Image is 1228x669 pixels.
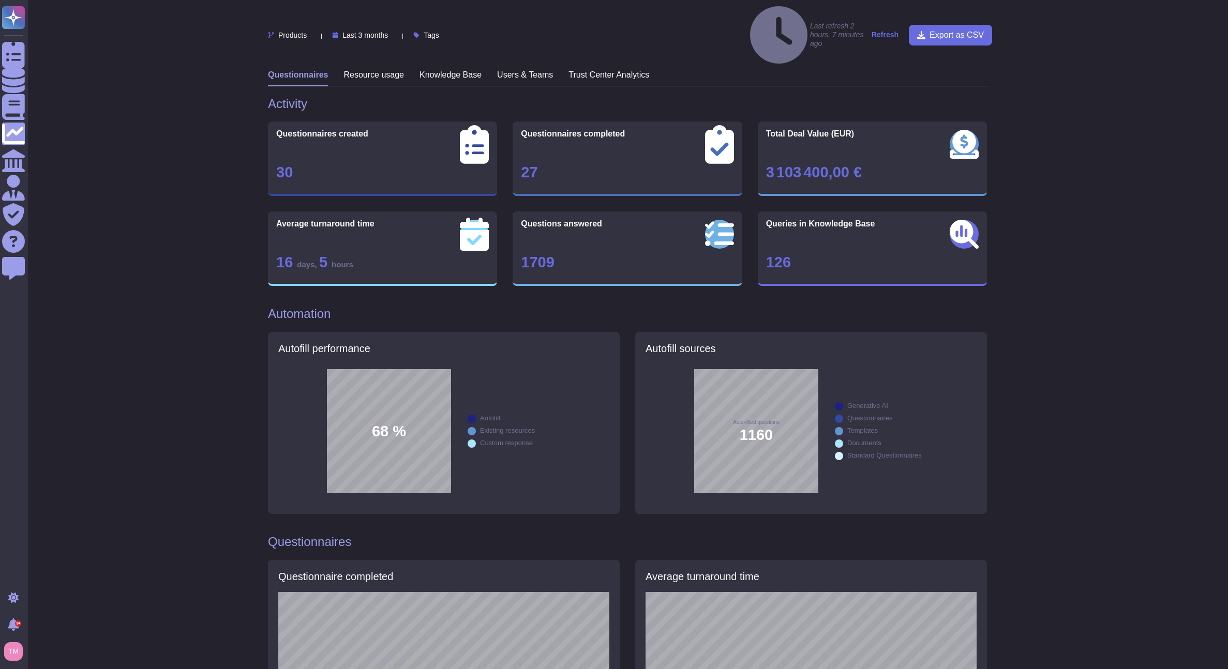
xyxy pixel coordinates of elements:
div: Generative AI [847,402,888,409]
h5: Autofill sources [646,342,977,355]
h3: Resource usage [343,70,404,80]
h1: Activity [268,97,987,112]
h1: Questionnaires [268,535,351,550]
span: Queries in Knowledge Base [766,220,875,228]
div: Custom response [480,439,533,446]
span: 1160 [740,428,773,443]
div: 126 [766,255,979,270]
h5: Autofill performance [278,342,609,355]
button: user [2,640,30,663]
h1: Automation [268,307,987,322]
h3: Knowledge Base [420,70,482,80]
div: 1709 [521,255,733,270]
div: Autofill [480,415,500,421]
div: 9+ [15,620,21,627]
span: Questions answered [521,220,602,228]
span: Average turnaround time [276,220,375,228]
div: Templates [847,427,878,434]
span: 16 5 [276,254,353,270]
span: Questionnaires created [276,130,368,138]
div: Documents [847,439,881,446]
div: Questionnaires [847,415,892,421]
strong: Refresh [872,31,898,39]
div: 30 [276,165,489,180]
h4: Last refresh 2 hours, 7 minutes ago [750,6,866,64]
h3: Trust Center Analytics [568,70,649,80]
span: 68 % [372,424,406,439]
span: Auto-filled questions [733,420,780,425]
span: Last 3 months [342,32,388,39]
h3: Questionnaires [268,70,328,80]
span: hours [332,260,353,269]
h3: Users & Teams [497,70,553,80]
div: 3 103 400,00 € [766,165,979,180]
div: Existing resources [480,427,535,434]
span: Questionnaires completed [521,130,625,138]
span: Tags [424,32,439,39]
span: Products [278,32,307,39]
img: user [4,642,23,661]
span: Export as CSV [930,31,984,39]
div: 27 [521,165,733,180]
span: days , [297,260,319,269]
button: Export as CSV [909,25,992,45]
span: Total Deal Value (EUR) [766,130,854,138]
div: Standard Questionnaires [847,452,922,459]
h5: Average turnaround time [646,570,759,583]
h5: Questionnaire completed [278,570,393,583]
